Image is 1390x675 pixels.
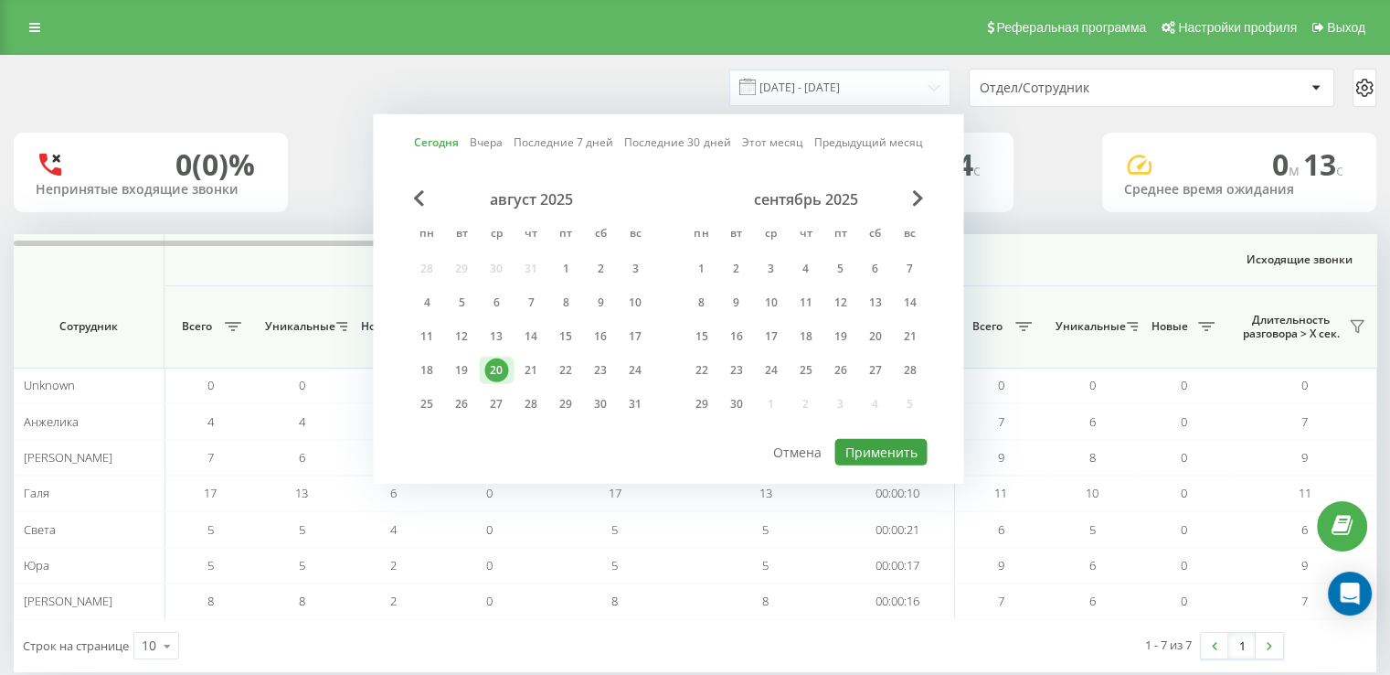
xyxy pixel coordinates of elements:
div: 15 [554,325,578,348]
div: ср 24 сент. 2025 г. [753,357,788,384]
div: 21 [897,325,921,348]
div: 1 [689,257,713,281]
div: чт 11 сент. 2025 г. [788,289,822,316]
span: 8 [1089,449,1096,466]
div: вс 10 авг. 2025 г. [618,289,653,316]
div: вс 17 авг. 2025 г. [618,323,653,350]
span: 6 [390,485,397,501]
span: 0 [299,377,305,393]
abbr: суббота [861,221,888,249]
div: вт 30 сент. 2025 г. [718,391,753,418]
span: 0 [1181,377,1187,393]
div: 22 [554,359,578,382]
span: м [1289,160,1303,180]
span: Входящие звонки [212,252,907,267]
div: вт 19 авг. 2025 г. [444,357,479,384]
td: 00:00:10 [841,476,955,511]
td: 00:00:17 [841,548,955,584]
span: 13 [759,485,772,501]
button: Отмена [763,439,832,466]
span: Next Month [912,190,923,207]
div: 27 [484,392,508,416]
div: пт 8 авг. 2025 г. [548,289,583,316]
div: вс 28 сент. 2025 г. [892,357,927,384]
span: Реферальная программа [996,20,1146,35]
span: 0 [1181,485,1187,501]
div: 4 [793,257,817,281]
span: Длительность разговора > Х сек. [1238,313,1343,341]
abbr: четверг [517,221,545,249]
div: 23 [724,359,748,382]
span: 5 [299,521,305,538]
span: 7 [1301,413,1308,430]
div: вс 3 авг. 2025 г. [618,255,653,283]
div: ср 17 сент. 2025 г. [753,323,788,350]
td: 00:00:21 [841,511,955,547]
div: вт 23 сент. 2025 г. [718,357,753,384]
div: 2 [724,257,748,281]
span: 7 [998,593,1004,609]
span: 6 [299,449,305,466]
div: вс 31 авг. 2025 г. [618,391,653,418]
div: пт 29 авг. 2025 г. [548,391,583,418]
div: 26 [828,359,852,382]
div: 5 [828,257,852,281]
div: 8 [554,291,578,315]
div: 11 [415,325,439,348]
div: 29 [689,392,713,416]
a: Вчера [470,134,503,151]
span: 6 [1089,413,1096,430]
div: 3 [759,257,782,281]
div: 23 [589,359,612,382]
span: 9 [998,557,1004,573]
span: 9 [1301,449,1308,466]
div: 13 [484,325,508,348]
abbr: среда [757,221,784,249]
span: 5 [207,521,214,538]
div: Непринятые входящие звонки [36,182,266,198]
div: 13 [863,291,886,315]
span: 8 [611,593,618,609]
span: 11 [994,485,1007,501]
abbr: среда [483,221,510,249]
span: 7 [1301,593,1308,609]
div: 25 [793,359,817,382]
div: вс 21 сент. 2025 г. [892,323,927,350]
span: Всего [964,319,1010,334]
div: сентябрь 2025 [684,190,927,209]
div: 14 [519,325,543,348]
span: [PERSON_NAME] [24,593,112,609]
div: чт 14 авг. 2025 г. [514,323,548,350]
span: 0 [1301,377,1308,393]
div: 17 [759,325,782,348]
div: 20 [484,359,508,382]
span: 0 [1181,521,1187,538]
div: сб 6 сент. 2025 г. [857,255,892,283]
span: 5 [611,557,618,573]
div: ср 10 сент. 2025 г. [753,289,788,316]
abbr: воскресенье [896,221,923,249]
div: 25 [415,392,439,416]
div: пн 22 сент. 2025 г. [684,357,718,384]
div: 6 [863,257,886,281]
abbr: пятница [826,221,854,249]
a: Предыдущий месяц [813,134,922,151]
div: 30 [589,392,612,416]
div: чт 25 сент. 2025 г. [788,357,822,384]
div: пт 26 сент. 2025 г. [822,357,857,384]
div: август 2025 [409,190,653,209]
div: чт 18 сент. 2025 г. [788,323,822,350]
div: пн 4 авг. 2025 г. [409,289,444,316]
div: вт 2 сент. 2025 г. [718,255,753,283]
div: 28 [897,359,921,382]
span: 0 [207,377,214,393]
div: 31 [623,392,647,416]
div: пн 29 сент. 2025 г. [684,391,718,418]
span: 0 [486,485,493,501]
div: пт 12 сент. 2025 г. [822,289,857,316]
div: 10 [623,291,647,315]
span: 4 [207,413,214,430]
div: 2 [589,257,612,281]
span: 0 [1181,449,1187,466]
div: 27 [863,359,886,382]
